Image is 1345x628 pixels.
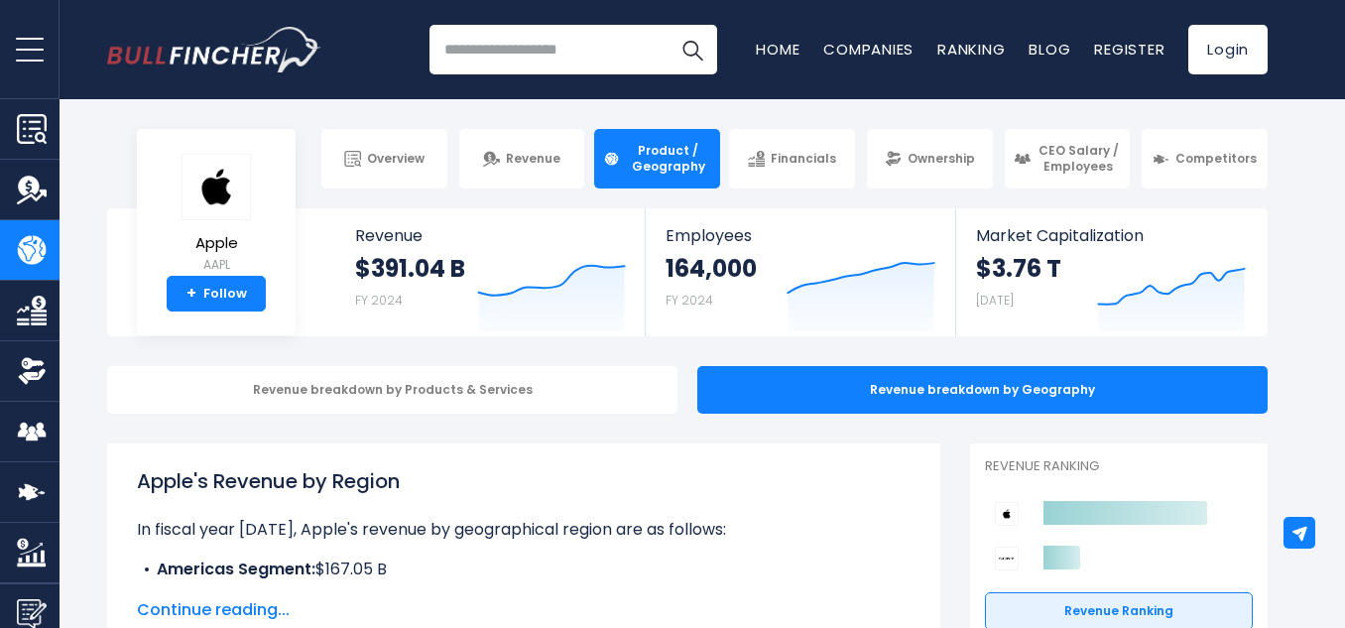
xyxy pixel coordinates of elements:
small: FY 2024 [355,292,403,309]
a: Register [1094,39,1164,60]
a: Revenue [459,129,585,188]
span: Revenue [506,151,560,167]
small: [DATE] [976,292,1014,309]
p: In fiscal year [DATE], Apple's revenue by geographical region are as follows: [137,518,911,542]
h1: Apple's Revenue by Region [137,466,911,496]
span: Apple [182,235,251,252]
a: Revenue $391.04 B FY 2024 [335,208,646,336]
span: Market Capitalization [976,226,1246,245]
button: Search [668,25,717,74]
span: CEO Salary / Employees [1037,143,1122,174]
b: Americas Segment: [157,558,315,580]
a: Ownership [867,129,993,188]
a: Market Capitalization $3.76 T [DATE] [956,208,1266,336]
img: Ownership [17,356,47,386]
a: Competitors [1142,129,1268,188]
a: Blog [1029,39,1070,60]
span: Employees [666,226,934,245]
a: Companies [823,39,914,60]
a: Product / Geography [594,129,720,188]
strong: 164,000 [666,253,757,284]
span: Product / Geography [626,143,711,174]
strong: + [186,285,196,303]
strong: $391.04 B [355,253,465,284]
a: Financials [729,129,855,188]
span: Competitors [1175,151,1257,167]
img: Sony Group Corporation competitors logo [995,547,1019,570]
a: Go to homepage [107,27,320,72]
a: +Follow [167,276,266,312]
span: Overview [367,151,425,167]
a: Overview [321,129,447,188]
li: $167.05 B [137,558,911,581]
a: Ranking [937,39,1005,60]
a: CEO Salary / Employees [1005,129,1131,188]
span: Financials [771,151,836,167]
a: Apple AAPL [181,153,252,277]
div: Revenue breakdown by Geography [697,366,1268,414]
small: FY 2024 [666,292,713,309]
img: Apple competitors logo [995,502,1019,526]
span: Continue reading... [137,598,911,622]
small: AAPL [182,256,251,274]
b: Europe Segment: [157,581,295,604]
a: Employees 164,000 FY 2024 [646,208,954,336]
a: Home [756,39,799,60]
a: Login [1188,25,1268,74]
li: $101.33 B [137,581,911,605]
img: Bullfincher logo [107,27,321,72]
span: Revenue [355,226,626,245]
span: Ownership [908,151,975,167]
div: Revenue breakdown by Products & Services [107,366,677,414]
p: Revenue Ranking [985,458,1253,475]
strong: $3.76 T [976,253,1061,284]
